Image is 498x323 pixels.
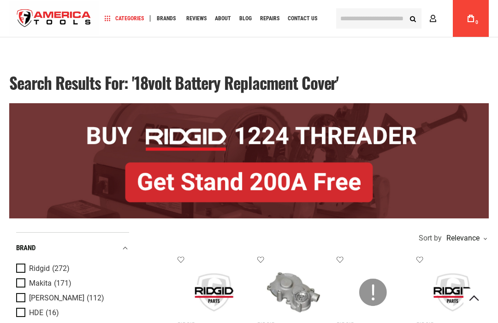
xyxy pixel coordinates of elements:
img: BOGO: Buy RIDGID® 1224 Threader, Get Stand 200A Free! [9,103,489,219]
span: (171) [54,280,71,288]
a: BOGO: Buy RIDGID® 1224 Threader, Get Stand 200A Free! [9,103,489,110]
a: [PERSON_NAME] (112) [16,293,127,303]
a: Categories [101,12,148,25]
span: HDE [29,309,43,317]
a: store logo [9,1,99,36]
span: Search results for: '18volt battery replacment cover' [9,70,338,94]
span: Brands [157,16,176,21]
span: Categories [105,15,144,22]
a: HDE (16) [16,308,127,318]
a: Ridgid (272) [16,264,127,274]
a: Contact Us [284,12,321,25]
span: Sort by [419,235,442,242]
span: Makita [29,279,52,288]
img: RIDGID 37408 COVER,SLIP RING [426,265,480,320]
button: Search [404,10,421,27]
img: America Tools [9,1,99,36]
span: (16) [46,309,59,317]
a: About [211,12,235,25]
span: (112) [87,294,104,302]
span: (272) [52,265,70,273]
img: RIDGID 69362 COVER, GEARCASE [267,265,321,320]
a: Blog [235,12,256,25]
span: 0 [475,20,478,25]
span: About [215,16,231,21]
span: Blog [239,16,252,21]
a: Repairs [256,12,284,25]
a: Makita (171) [16,278,127,288]
span: Repairs [260,16,279,21]
span: [PERSON_NAME] [29,294,84,302]
span: Reviews [186,16,207,21]
a: Brands [153,12,180,25]
img: RIDGID 88842 CRANKCASE COVER [346,265,400,320]
div: Brand [16,242,129,254]
span: Contact Us [288,16,317,21]
div: Relevance [444,235,486,242]
span: Ridgid [29,264,50,273]
img: RIDGID 32153 COVER, CASE [187,265,241,320]
a: Reviews [182,12,211,25]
